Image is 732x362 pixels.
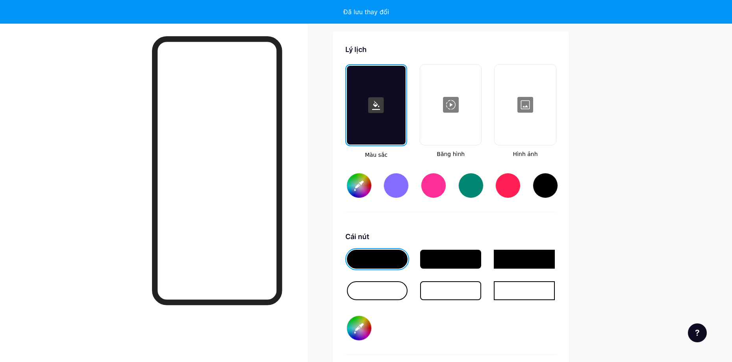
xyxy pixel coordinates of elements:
font: Hình ảnh [513,151,538,157]
font: Đã lưu thay đổi [343,8,389,16]
font: Băng hình [437,151,465,157]
font: Màu sắc [365,152,388,158]
font: Lý lịch [345,45,367,54]
font: Cái nút [345,232,369,241]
